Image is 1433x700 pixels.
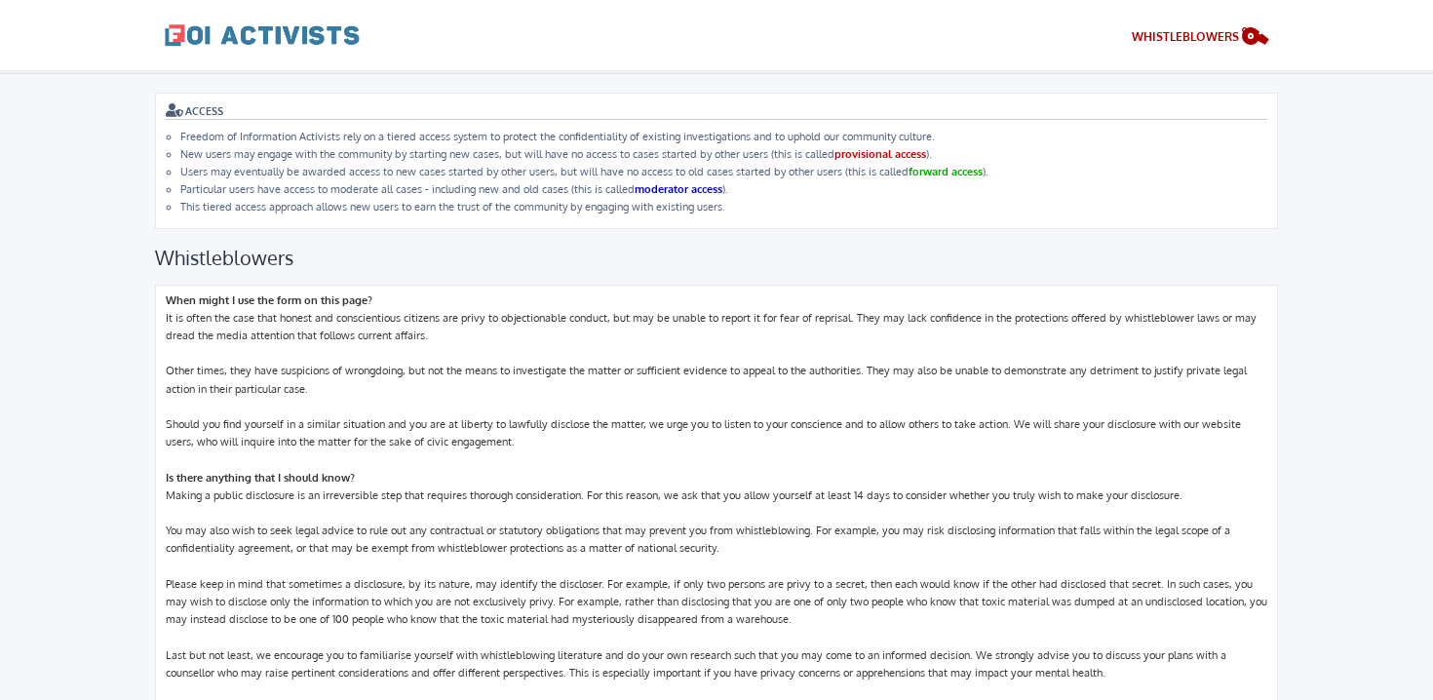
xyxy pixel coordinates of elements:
[155,245,1278,270] h2: Whistleblowers
[834,147,926,161] strong: provisional access
[1132,29,1239,44] span: WHISTLEBLOWERS
[180,200,1267,214] li: This tiered access approach allows new users to earn the trust of the community by engaging with ...
[180,165,1267,178] li: Users may eventually be awarded access to new cases started by other users, but will have no acce...
[166,471,355,485] strong: Is there anything that I should know?
[909,165,983,178] strong: forward access
[180,147,1267,161] li: New users may engage with the community by starting new cases, but will have no access to cases s...
[165,10,360,60] a: FOI Activists
[1132,25,1269,52] a: Whistleblowers
[166,103,1267,120] h3: ACCESS
[180,130,1267,143] li: Freedom of Information Activists rely on a tiered access system to protect the confidentiality of...
[180,182,1267,196] li: Particular users have access to moderate all cases - including new and old cases (this is called ).
[635,182,722,196] strong: moderator access
[166,293,372,307] strong: When might I use the form on this page?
